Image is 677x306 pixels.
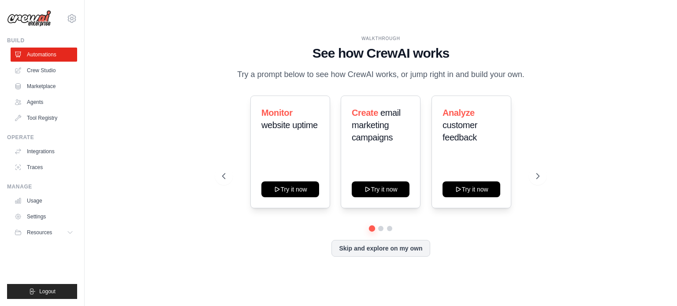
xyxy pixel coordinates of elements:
[7,284,77,299] button: Logout
[11,111,77,125] a: Tool Registry
[7,10,51,27] img: Logo
[7,37,77,44] div: Build
[233,68,529,81] p: Try a prompt below to see how CrewAI works, or jump right in and build your own.
[352,108,401,142] span: email marketing campaigns
[261,120,318,130] span: website uptime
[39,288,56,295] span: Logout
[7,134,77,141] div: Operate
[11,95,77,109] a: Agents
[261,108,293,118] span: Monitor
[443,108,475,118] span: Analyze
[11,63,77,77] a: Crew Studio
[11,160,77,174] a: Traces
[352,108,378,118] span: Create
[443,120,477,142] span: customer feedback
[27,229,52,236] span: Resources
[443,181,500,197] button: Try it now
[7,183,77,190] div: Manage
[11,225,77,240] button: Resources
[261,181,319,197] button: Try it now
[11,144,77,159] a: Integrations
[222,45,539,61] h1: See how CrewAI works
[11,210,77,224] a: Settings
[331,240,430,257] button: Skip and explore on my own
[11,79,77,93] a: Marketplace
[11,48,77,62] a: Automations
[222,35,539,42] div: WALKTHROUGH
[11,194,77,208] a: Usage
[352,181,409,197] button: Try it now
